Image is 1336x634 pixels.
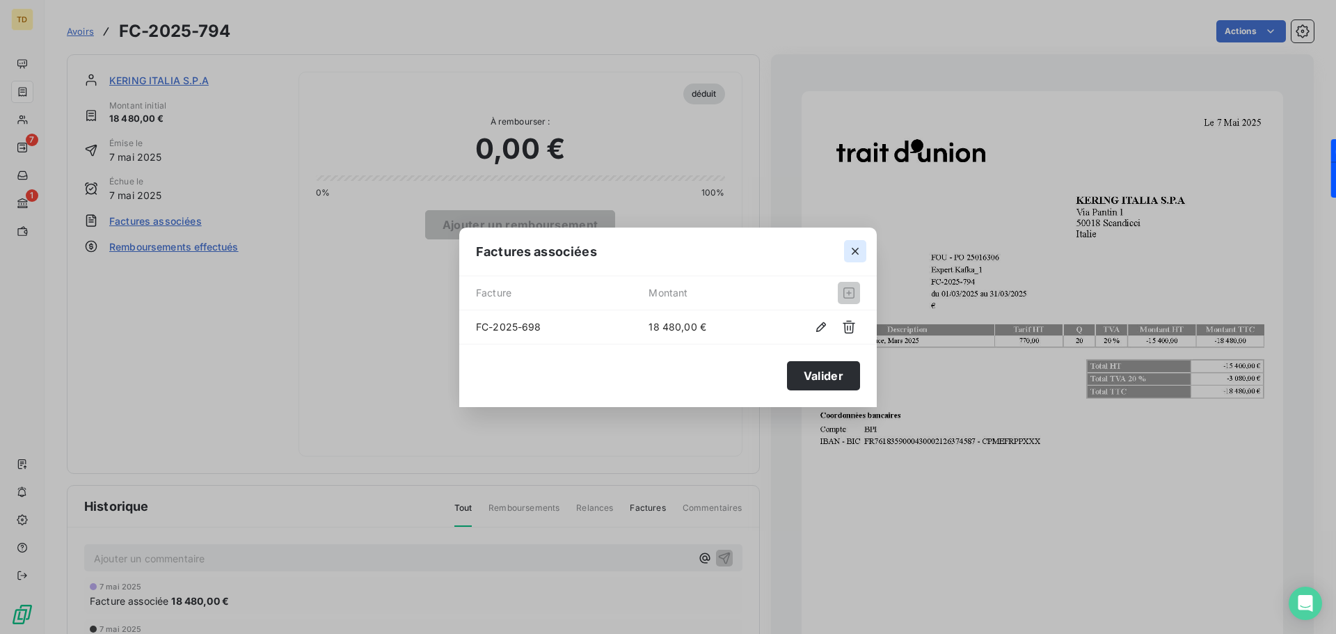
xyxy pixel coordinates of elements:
[649,282,783,304] span: Montant
[787,361,860,390] button: Valider
[649,319,783,334] span: 18 480,00 €
[476,319,649,334] span: FC-2025-698
[476,282,649,304] span: Facture
[1289,587,1322,620] div: Open Intercom Messenger
[476,242,597,261] span: Factures associées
